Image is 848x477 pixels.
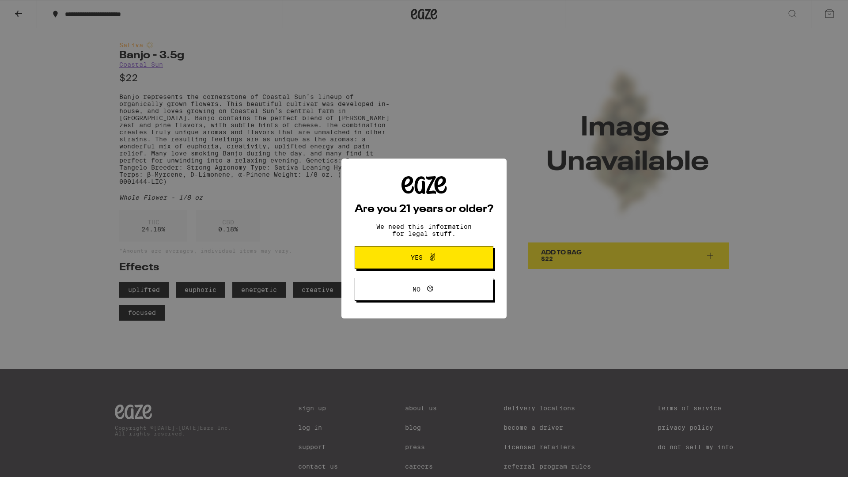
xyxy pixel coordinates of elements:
[355,278,493,301] button: No
[355,246,493,269] button: Yes
[369,223,479,237] p: We need this information for legal stuff.
[355,204,493,215] h2: Are you 21 years or older?
[411,254,423,261] span: Yes
[413,286,420,292] span: No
